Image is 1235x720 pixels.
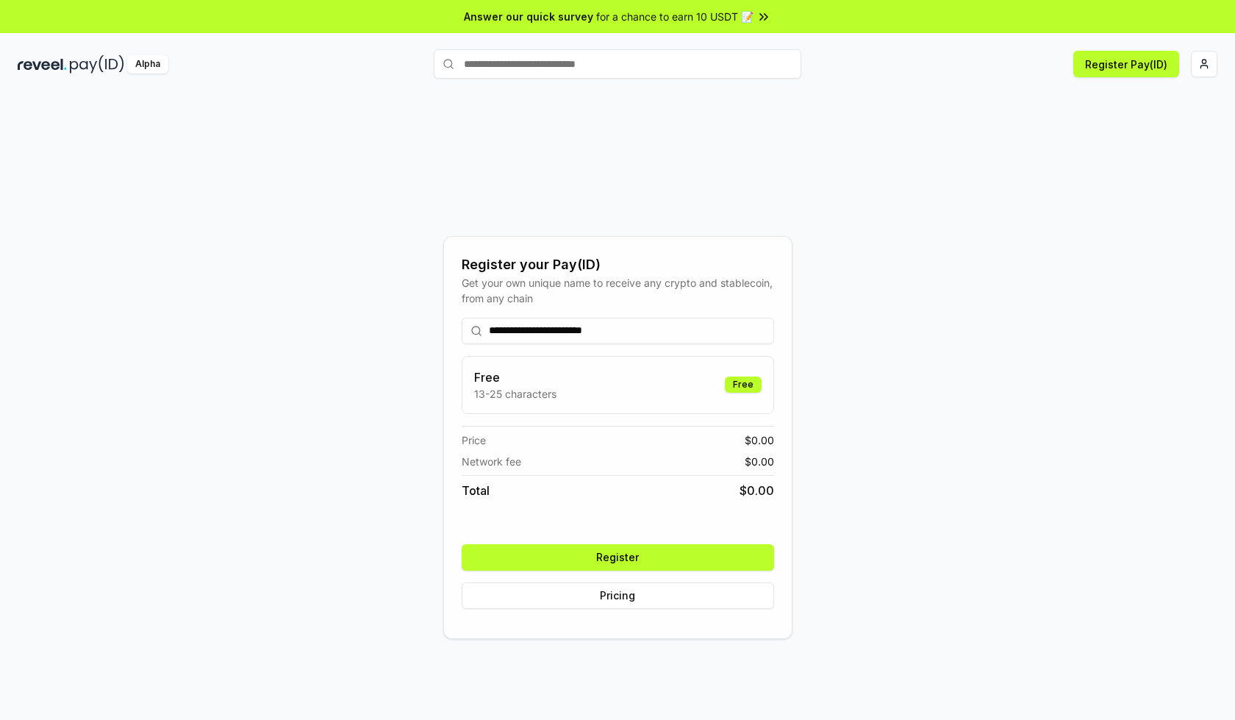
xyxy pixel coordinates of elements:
span: Answer our quick survey [464,9,593,24]
span: for a chance to earn 10 USDT 📝 [596,9,753,24]
span: $ 0.00 [745,432,774,448]
div: Alpha [127,55,168,74]
span: $ 0.00 [740,482,774,499]
button: Pricing [462,582,774,609]
div: Free [725,377,762,393]
span: $ 0.00 [745,454,774,469]
button: Register Pay(ID) [1073,51,1179,77]
span: Total [462,482,490,499]
p: 13-25 characters [474,386,556,402]
img: pay_id [70,55,124,74]
span: Price [462,432,486,448]
div: Register your Pay(ID) [462,254,774,275]
h3: Free [474,368,556,386]
button: Register [462,544,774,571]
div: Get your own unique name to receive any crypto and stablecoin, from any chain [462,275,774,306]
span: Network fee [462,454,521,469]
img: reveel_dark [18,55,67,74]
